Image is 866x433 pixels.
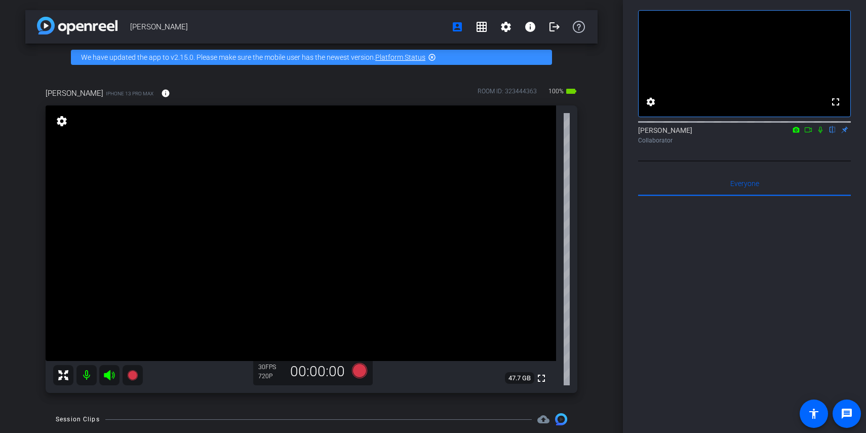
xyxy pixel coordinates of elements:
div: We have updated the app to v2.15.0. Please make sure the mobile user has the newest version. [71,50,552,65]
div: Collaborator [638,136,851,145]
mat-icon: logout [548,21,561,33]
div: ROOM ID: 323444363 [478,87,537,101]
mat-icon: flip [826,125,839,134]
div: 720P [258,372,284,380]
span: Everyone [730,180,759,187]
span: Destinations for your clips [537,413,549,425]
mat-icon: grid_on [476,21,488,33]
span: 47.7 GB [505,372,534,384]
span: iPhone 13 Pro Max [106,90,153,97]
mat-icon: accessibility [808,408,820,420]
img: app-logo [37,17,117,34]
mat-icon: info [524,21,536,33]
span: [PERSON_NAME] [46,88,103,99]
span: [PERSON_NAME] [130,17,445,37]
mat-icon: settings [500,21,512,33]
span: 100% [547,83,565,99]
mat-icon: account_box [451,21,463,33]
div: 30 [258,363,284,371]
mat-icon: fullscreen [535,372,547,384]
mat-icon: battery_std [565,85,577,97]
mat-icon: settings [55,115,69,127]
mat-icon: message [841,408,853,420]
mat-icon: settings [645,96,657,108]
mat-icon: info [161,89,170,98]
mat-icon: cloud_upload [537,413,549,425]
span: FPS [265,364,276,371]
div: [PERSON_NAME] [638,125,851,145]
img: Session clips [555,413,567,425]
div: 00:00:00 [284,363,351,380]
mat-icon: fullscreen [830,96,842,108]
div: Session Clips [56,414,100,424]
mat-icon: highlight_off [428,53,436,61]
a: Platform Status [375,53,425,61]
